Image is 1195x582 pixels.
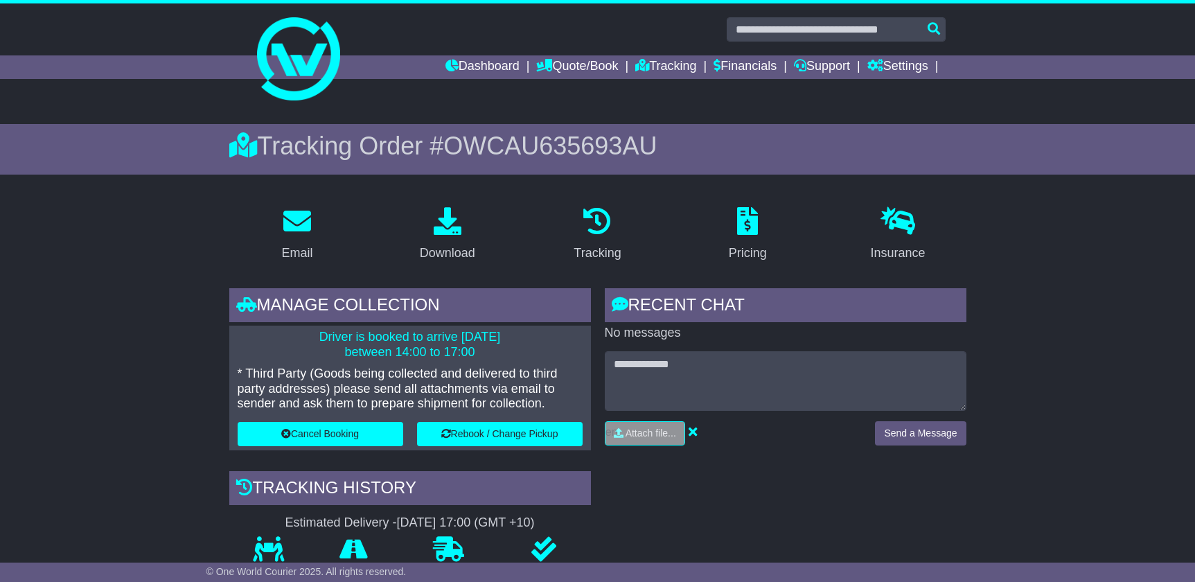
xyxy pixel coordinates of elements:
a: Financials [714,55,777,79]
a: Insurance [862,202,935,267]
div: Tracking [574,244,621,263]
a: Pricing [720,202,776,267]
p: No messages [605,326,966,341]
div: RECENT CHAT [605,288,966,326]
a: Tracking [635,55,696,79]
div: Pricing [729,244,767,263]
span: OWCAU635693AU [443,132,657,160]
button: Cancel Booking [238,422,403,446]
button: Rebook / Change Pickup [417,422,583,446]
div: Tracking Order # [229,131,966,161]
button: Send a Message [875,421,966,446]
div: [DATE] 17:00 (GMT +10) [397,515,535,531]
a: Download [411,202,484,267]
div: Tracking history [229,471,591,509]
div: Manage collection [229,288,591,326]
div: Estimated Delivery - [229,515,591,531]
a: Tracking [565,202,630,267]
a: Email [272,202,321,267]
a: Dashboard [445,55,520,79]
a: Quote/Book [536,55,618,79]
p: Driver is booked to arrive [DATE] between 14:00 to 17:00 [238,330,583,360]
span: © One World Courier 2025. All rights reserved. [206,566,407,577]
p: * Third Party (Goods being collected and delivered to third party addresses) please send all atta... [238,367,583,412]
div: Download [420,244,475,263]
div: Insurance [871,244,926,263]
div: Email [281,244,312,263]
a: Settings [867,55,928,79]
a: Support [794,55,850,79]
